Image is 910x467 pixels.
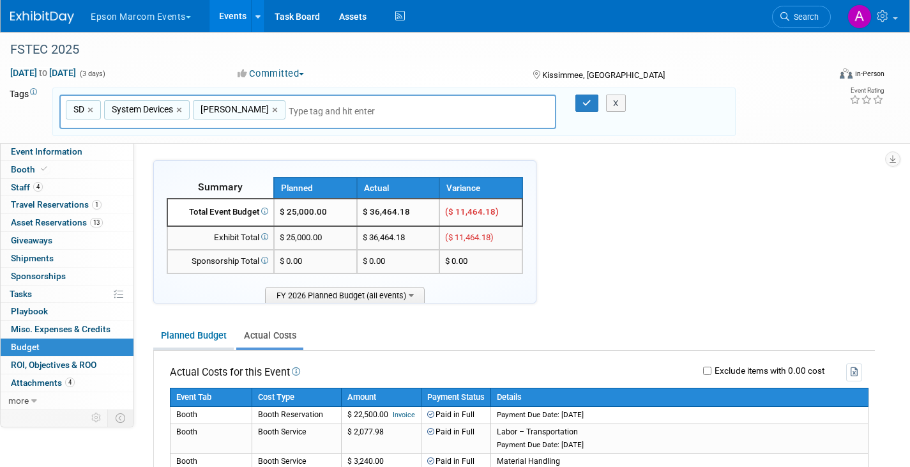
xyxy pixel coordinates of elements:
[711,367,824,376] label: Exclude items with 0.00 cost
[1,392,133,410] a: more
[854,69,884,79] div: In-Person
[606,95,626,112] button: X
[497,410,862,420] div: Payment Due Date: [DATE]
[1,268,133,285] a: Sponsorships
[755,66,884,86] div: Event Format
[8,395,29,406] span: more
[1,374,133,392] a: Attachments4
[280,233,322,242] span: $ 25,000.00
[421,407,491,424] td: Paid in Full
[10,67,77,79] span: [DATE] [DATE]
[173,256,268,268] div: Sponsorship Total
[789,12,819,22] span: Search
[1,339,133,356] a: Budget
[1,356,133,374] a: ROI, Objectives & ROO
[79,70,105,78] span: (3 days)
[1,321,133,338] a: Misc. Expenses & Credits
[92,200,102,210] span: 1
[289,105,391,118] input: Type tag and hit enter
[87,103,96,118] a: ×
[1,196,133,213] a: Travel Reservations1
[11,199,102,210] span: Travel Reservations
[11,324,110,334] span: Misc. Expenses & Credits
[252,407,342,424] td: Booth Reservation
[542,70,665,80] span: Kissimmee, [GEOGRAPHIC_DATA]
[272,103,280,118] a: ×
[1,250,133,267] a: Shipments
[173,232,268,244] div: Exhibit Total
[171,388,252,407] th: Event Tab
[236,324,303,348] a: Actual Costs
[11,182,43,192] span: Staff
[421,388,491,407] th: Payment Status
[491,388,868,407] th: Details
[849,88,884,94] div: Event Rating
[445,256,467,266] span: $ 0.00
[65,378,75,387] span: 4
[41,165,47,172] i: Booth reservation complete
[33,182,43,192] span: 4
[1,232,133,249] a: Giveaways
[109,103,173,116] span: System Devices
[445,207,499,217] span: ($ 11,464.18)
[170,364,300,381] td: Actual Costs for this Event
[280,256,302,266] span: $ 0.00
[342,424,421,453] td: $ 2,077.98
[37,68,49,78] span: to
[10,88,41,137] td: Tags
[491,424,868,453] td: Labor – Transportation
[421,424,491,453] td: Paid in Full
[393,411,415,419] a: Invoice
[357,226,440,250] td: $ 36,464.18
[1,161,133,178] a: Booth
[342,407,421,424] td: $ 22,500.00
[6,38,810,61] div: FSTEC 2025
[11,271,66,281] span: Sponsorships
[171,424,252,453] td: Booth
[11,164,50,174] span: Booth
[342,388,421,407] th: Amount
[439,178,522,199] th: Variance
[357,178,440,199] th: Actual
[11,217,103,227] span: Asset Reservations
[10,289,32,299] span: Tasks
[176,103,185,118] a: ×
[1,179,133,196] a: Staff4
[11,306,48,316] span: Playbook
[90,218,103,227] span: 13
[198,181,243,193] span: Summary
[772,6,831,28] a: Search
[11,342,40,352] span: Budget
[11,253,54,263] span: Shipments
[357,250,440,273] td: $ 0.00
[357,199,440,226] td: $ 36,464.18
[280,207,327,217] span: $ 25,000.00
[233,67,309,80] button: Committed
[171,407,252,424] td: Booth
[11,146,82,157] span: Event Information
[11,235,52,245] span: Giveaways
[274,178,357,199] th: Planned
[1,143,133,160] a: Event Information
[198,103,269,116] span: [PERSON_NAME]
[847,4,872,29] img: Alex Madrid
[252,388,342,407] th: Cost Type
[265,287,425,303] span: FY 2026 Planned Budget (all events)
[173,206,268,218] div: Total Event Budget
[71,103,84,116] span: SD
[108,410,134,426] td: Toggle Event Tabs
[10,11,74,24] img: ExhibitDay
[252,424,342,453] td: Booth Service
[153,324,234,348] a: Planned Budget
[11,378,75,388] span: Attachments
[840,68,853,79] img: Format-Inperson.png
[11,360,96,370] span: ROI, Objectives & ROO
[1,303,133,320] a: Playbook
[1,214,133,231] a: Asset Reservations13
[445,233,494,242] span: ($ 11,464.18)
[497,440,862,450] div: Payment Due Date: [DATE]
[1,286,133,303] a: Tasks
[86,410,108,426] td: Personalize Event Tab Strip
